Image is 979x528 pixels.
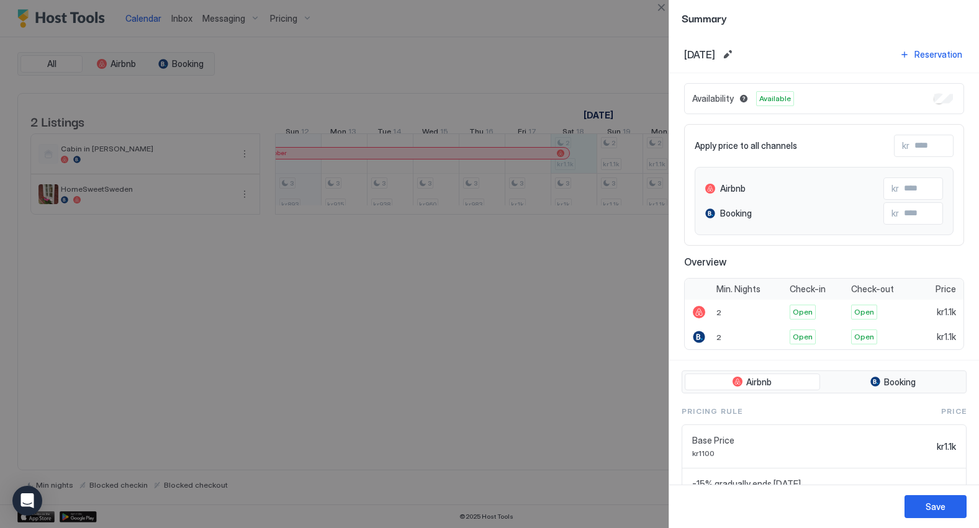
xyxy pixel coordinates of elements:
span: kr1.1k [937,307,956,318]
span: Pricing Rule [682,406,742,417]
span: Check-in [790,284,826,295]
span: Check-out [851,284,894,295]
button: Booking [823,374,964,391]
span: Price [936,284,956,295]
button: Edit date range [720,47,735,62]
span: kr1.1k [937,484,956,495]
div: Save [926,500,945,513]
span: Open [854,331,874,342]
span: Open [793,307,813,318]
span: Open [854,307,874,318]
span: Base Price [692,435,932,446]
button: Reservation [898,46,964,63]
span: 2 [716,308,721,317]
span: Availability [692,93,734,104]
button: Blocked dates override all pricing rules and remain unavailable until manually unblocked [736,91,751,106]
span: Apply price to all channels [695,140,797,151]
span: kr [891,183,899,194]
span: Booking [720,208,752,219]
button: Airbnb [685,374,820,391]
span: Overview [684,256,964,268]
span: Airbnb [746,377,772,388]
span: Booking [884,377,916,388]
span: kr1100 [692,449,932,458]
span: Airbnb [720,183,746,194]
span: Open [793,331,813,342]
span: kr1.1k [937,331,956,342]
span: kr [902,140,909,151]
span: [DATE] [684,48,715,61]
span: Price [941,406,967,417]
span: Min. Nights [716,284,760,295]
span: 2 [716,333,721,342]
span: -15% gradually ends [DATE] [692,478,932,490]
span: kr [891,208,899,219]
div: Open Intercom Messenger [12,486,42,516]
span: Available [759,93,791,104]
div: Reservation [914,48,962,61]
span: kr1.1k [937,441,956,452]
span: Summary [682,10,967,25]
div: tab-group [682,370,967,394]
button: Save [905,495,967,518]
